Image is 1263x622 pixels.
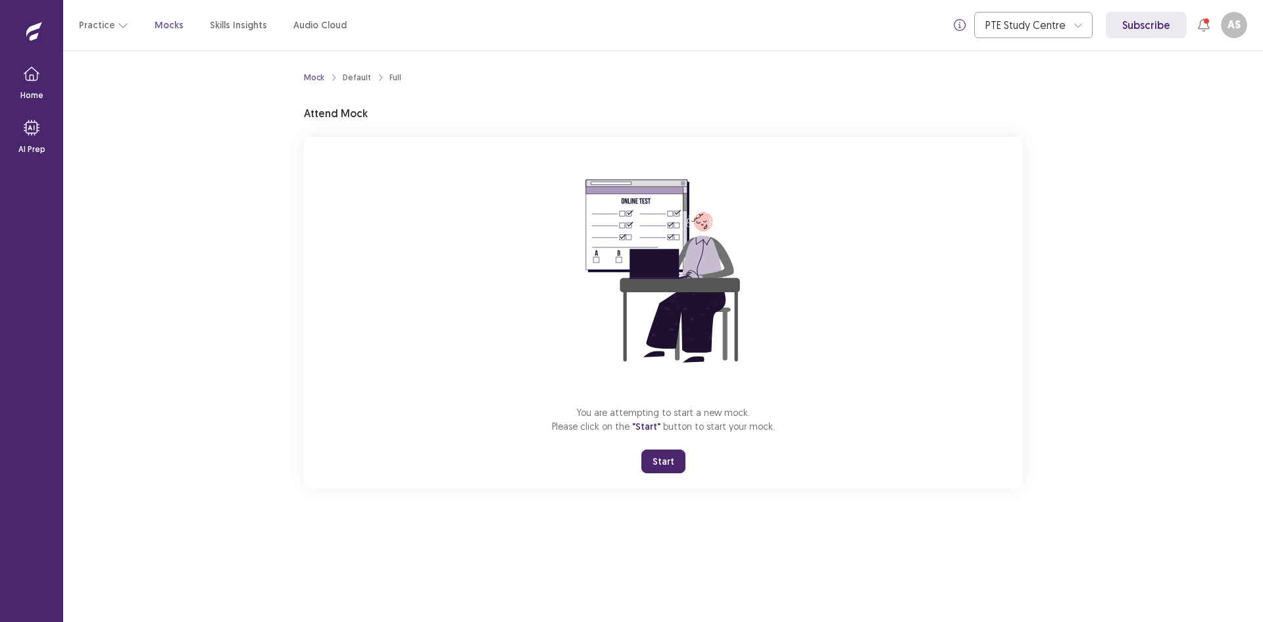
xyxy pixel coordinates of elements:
[304,72,401,84] nav: breadcrumb
[948,13,972,37] button: info
[641,450,685,473] button: Start
[552,405,775,434] p: You are attempting to start a new mock. Please click on the button to start your mock.
[155,18,184,32] a: Mocks
[293,18,347,32] a: Audio Cloud
[20,90,43,101] p: Home
[304,105,368,121] p: Attend Mock
[79,13,128,37] button: Practice
[545,153,781,390] img: attend-mock
[1106,12,1187,38] a: Subscribe
[1221,12,1247,38] button: AS
[343,72,371,84] div: Default
[389,72,401,84] div: Full
[632,421,660,432] span: "Start"
[985,13,1067,38] div: PTE Study Centre
[304,72,324,84] a: Mock
[210,18,267,32] a: Skills Insights
[18,143,45,155] p: AI Prep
